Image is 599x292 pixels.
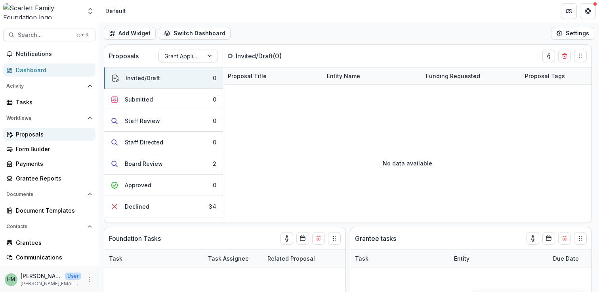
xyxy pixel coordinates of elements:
div: Default [105,7,126,15]
a: Document Templates [3,204,95,217]
span: Notifications [16,51,92,58]
button: Staff Review0 [104,110,223,132]
div: Payments [16,159,89,168]
button: Board Review2 [104,153,223,175]
div: 0 [213,95,216,104]
button: Search... [3,29,95,41]
div: ⌘ + K [74,31,90,39]
div: Funding Requested [421,67,520,85]
div: Entity [449,250,548,267]
div: Proposal Title [223,67,322,85]
div: Entity Name [322,67,421,85]
div: Entity Name [322,72,365,80]
p: [PERSON_NAME] [21,272,62,280]
div: Task [350,254,373,263]
div: Task [104,254,127,263]
button: Open Documents [3,188,95,201]
span: Workflows [6,115,84,121]
div: Funding Requested [421,72,485,80]
div: Approved [125,181,151,189]
div: Board Review [125,159,163,168]
button: Delete card [558,232,571,245]
div: Task [350,250,449,267]
button: Calendar [542,232,555,245]
button: Open entity switcher [85,3,96,19]
button: Drag [328,232,341,245]
div: Dashboard [16,66,89,74]
button: Add Widget [104,27,156,40]
button: Staff Directed0 [104,132,223,153]
p: Grantee tasks [355,234,396,243]
nav: breadcrumb [102,5,129,17]
div: Proposal Title [223,72,271,80]
div: Grantee Reports [16,174,89,182]
button: toggle-assigned-to-me [280,232,293,245]
div: 2 [213,159,216,168]
a: Form Builder [3,142,95,156]
p: Foundation Tasks [109,234,161,243]
button: Get Help [580,3,596,19]
button: Invited/Draft0 [104,67,223,89]
p: User [65,273,81,280]
a: Grantees [3,236,95,249]
div: 0 [213,181,216,189]
button: Switch Dashboard [159,27,231,40]
div: Submitted [125,95,153,104]
div: 0 [213,138,216,146]
div: Proposal Tags [520,72,570,80]
span: Search... [18,32,71,38]
button: Calendar [296,232,309,245]
div: Due Date [548,254,584,263]
span: Activity [6,83,84,89]
div: Entity [449,254,474,263]
a: Grantee Reports [3,172,95,185]
p: Proposals [109,51,139,61]
div: Staff Review [125,117,160,125]
button: Declined34 [104,196,223,217]
div: Form Builder [16,145,89,153]
div: Tasks [16,98,89,106]
div: Task Assignee [203,250,263,267]
div: 0 [213,117,216,125]
button: Drag [574,50,587,62]
button: Drag [574,232,587,245]
p: [PERSON_NAME][EMAIL_ADDRESS][DOMAIN_NAME] [21,280,81,287]
div: Declined [125,202,149,211]
button: Notifications [3,48,95,60]
button: Open Workflows [3,112,95,125]
div: 0 [213,74,216,82]
span: Documents [6,192,84,197]
div: Related Proposal [263,254,320,263]
div: Related Proposal [263,250,362,267]
button: Open Contacts [3,220,95,233]
div: Staff Directed [125,138,163,146]
div: Communications [16,253,89,261]
button: Delete card [558,50,571,62]
div: Haley Miller [7,277,15,282]
button: More [84,275,94,284]
div: Invited/Draft [126,74,160,82]
button: Approved0 [104,175,223,196]
div: 34 [209,202,216,211]
div: Task [104,250,203,267]
span: Contacts [6,224,84,229]
div: Proposals [16,130,89,138]
button: Partners [561,3,577,19]
button: Submitted0 [104,89,223,110]
p: No data available [383,159,432,167]
button: toggle-assigned-to-me [527,232,539,245]
div: Document Templates [16,206,89,215]
img: Scarlett Family Foundation logo [3,3,82,19]
div: Grantees [16,238,89,247]
button: toggle-assigned-to-me [542,50,555,62]
a: Dashboard [3,63,95,77]
a: Tasks [3,96,95,109]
